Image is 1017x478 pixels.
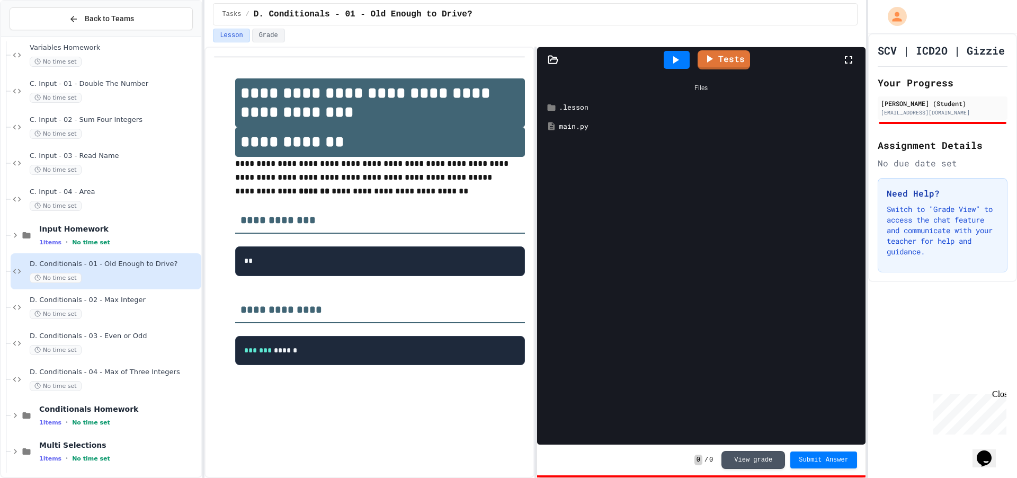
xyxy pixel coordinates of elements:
[878,75,1007,90] h2: Your Progress
[245,10,249,19] span: /
[72,455,110,462] span: No time set
[252,29,285,42] button: Grade
[709,456,713,464] span: 0
[887,204,998,257] p: Switch to "Grade View" to access the chat feature and communicate with your teacher for help and ...
[39,455,61,462] span: 1 items
[694,455,702,465] span: 0
[30,381,82,391] span: No time set
[4,4,73,67] div: Chat with us now!Close
[559,102,859,113] div: .lesson
[881,99,1004,108] div: [PERSON_NAME] (Student)
[30,188,199,197] span: C. Input - 04 - Area
[30,129,82,139] span: No time set
[30,260,199,269] span: D. Conditionals - 01 - Old Enough to Drive?
[85,13,134,24] span: Back to Teams
[799,456,849,464] span: Submit Answer
[39,419,61,426] span: 1 items
[72,239,110,246] span: No time set
[721,451,785,469] button: View grade
[30,152,199,161] span: C. Input - 03 - Read Name
[30,332,199,341] span: D. Conditionals - 03 - Even or Odd
[66,238,68,246] span: •
[704,456,708,464] span: /
[30,116,199,125] span: C. Input - 02 - Sum Four Integers
[542,78,860,98] div: Files
[30,57,82,67] span: No time set
[973,436,1006,467] iframe: chat widget
[887,187,998,200] h3: Need Help?
[878,138,1007,153] h2: Assignment Details
[878,157,1007,170] div: No due date set
[30,201,82,211] span: No time set
[877,4,909,29] div: My Account
[222,10,241,19] span: Tasks
[881,109,1004,117] div: [EMAIL_ADDRESS][DOMAIN_NAME]
[72,419,110,426] span: No time set
[66,418,68,427] span: •
[39,404,199,414] span: Conditionals Homework
[39,440,199,450] span: Multi Selections
[254,8,472,21] span: D. Conditionals - 01 - Old Enough to Drive?
[30,79,199,88] span: C. Input - 01 - Double The Number
[10,7,193,30] button: Back to Teams
[30,309,82,319] span: No time set
[39,239,61,246] span: 1 items
[929,390,1006,435] iframe: chat widget
[30,368,199,377] span: D. Conditionals - 04 - Max of Three Integers
[559,121,859,132] div: main.py
[66,454,68,463] span: •
[30,165,82,175] span: No time set
[39,224,199,234] span: Input Homework
[698,50,750,69] a: Tests
[30,296,199,305] span: D. Conditionals - 02 - Max Integer
[213,29,249,42] button: Lesson
[790,452,857,468] button: Submit Answer
[30,93,82,103] span: No time set
[30,43,199,52] span: Variables Homework
[30,273,82,283] span: No time set
[878,43,1005,58] h1: SCV | ICD2O | Gizzie
[30,345,82,355] span: No time set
